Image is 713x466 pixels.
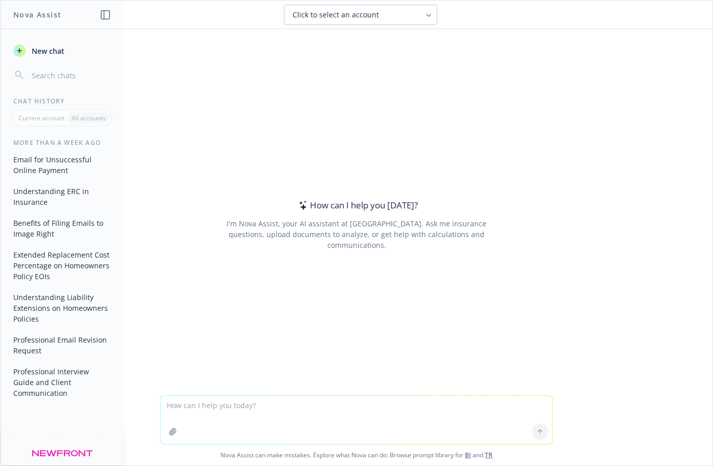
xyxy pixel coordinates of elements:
a: BI [465,451,471,459]
button: Click to select an account [284,5,437,25]
button: Professional Email Revision Request [9,331,115,359]
span: Click to select an account [293,10,379,20]
h1: Nova Assist [13,9,61,20]
a: TR [485,451,493,459]
span: Nova Assist can make mistakes. Explore what Nova can do: Browse prompt library for and [5,444,708,465]
button: Understanding Liability Extensions on Homeowners Policies [9,289,115,327]
div: I'm Nova Assist, your AI assistant at [GEOGRAPHIC_DATA]. Ask me insurance questions, upload docum... [212,218,500,250]
button: Extended Replacement Cost Percentage on Homeowners Policy EOIs [9,246,115,285]
div: Chat History [1,97,123,105]
div: More than a week ago [1,138,123,147]
div: How can I help you [DATE]? [296,199,418,212]
input: Search chats [30,68,111,82]
p: All accounts [72,114,106,122]
span: New chat [30,46,64,56]
button: New chat [9,41,115,60]
button: Professional Interview Guide and Client Communication [9,363,115,401]
button: Email for Unsuccessful Online Payment [9,151,115,179]
p: Current account [18,114,64,122]
button: Understanding ERC in Insurance [9,183,115,210]
button: Benefits of Filing Emails to Image Right [9,215,115,242]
